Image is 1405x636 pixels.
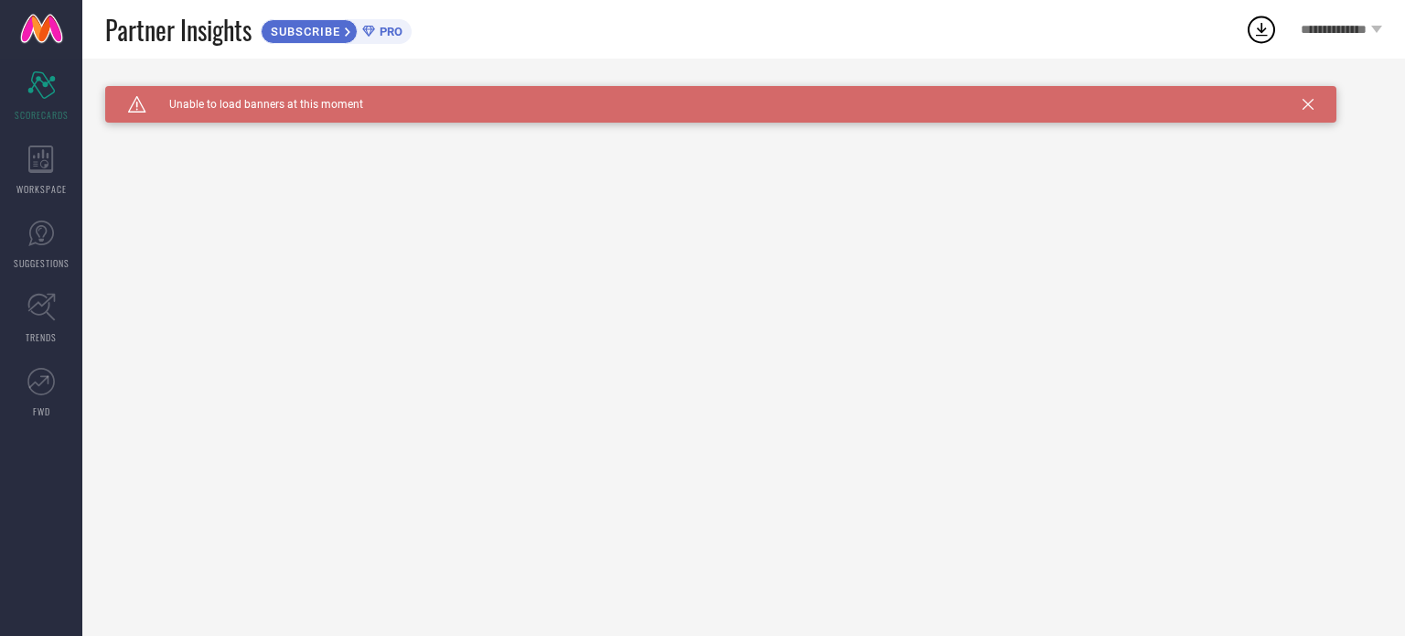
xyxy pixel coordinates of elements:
a: SUBSCRIBEPRO [261,15,412,44]
span: FWD [33,404,50,418]
span: Partner Insights [105,11,252,49]
span: PRO [375,25,402,38]
span: WORKSPACE [16,182,67,196]
div: Open download list [1245,13,1278,46]
span: TRENDS [26,330,57,344]
span: Unable to load banners at this moment [146,98,363,111]
span: SUGGESTIONS [14,256,70,270]
div: Unable to load filters at this moment. Please try later. [105,86,1382,101]
span: SUBSCRIBE [262,25,345,38]
span: SCORECARDS [15,108,69,122]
